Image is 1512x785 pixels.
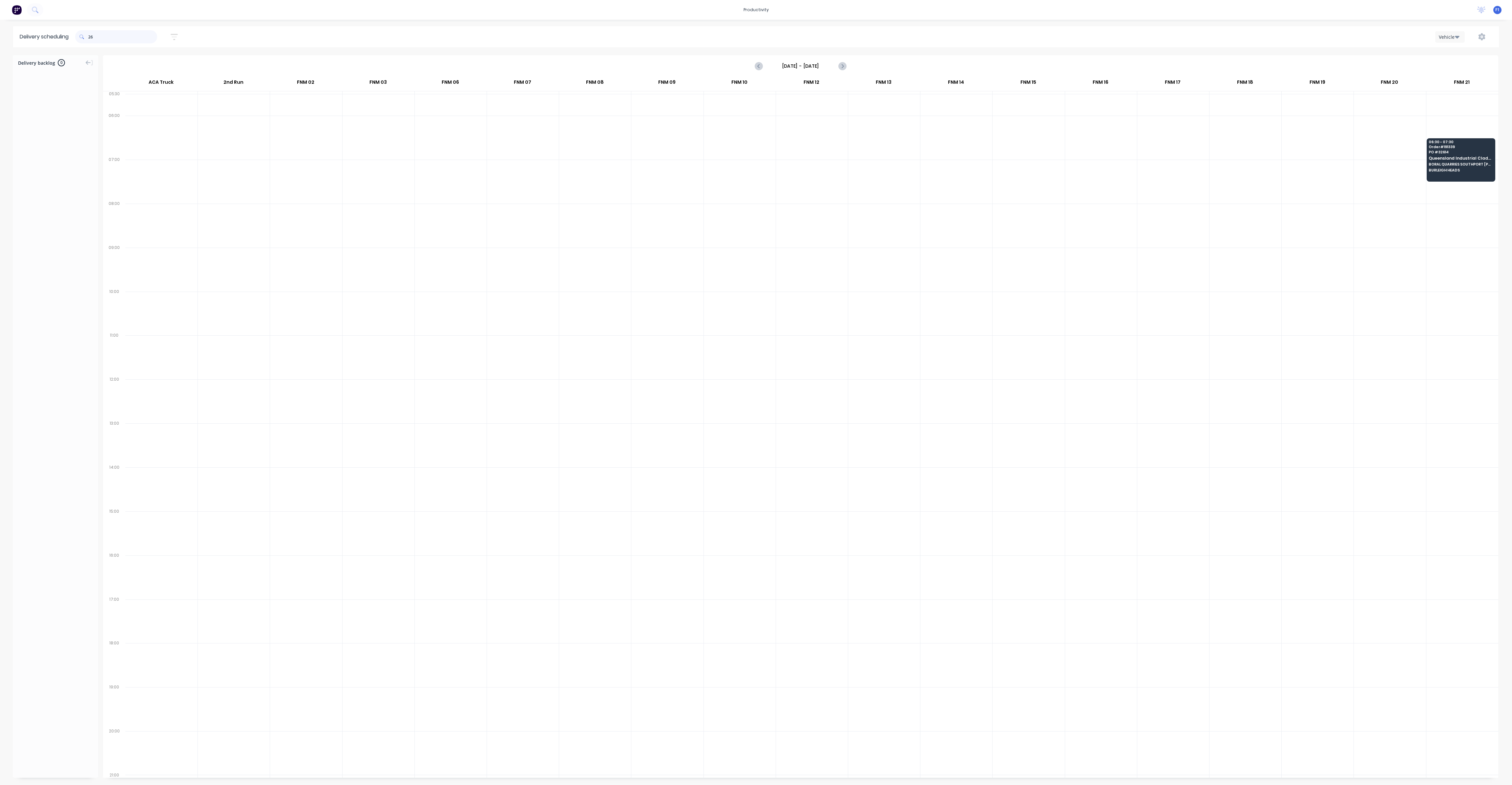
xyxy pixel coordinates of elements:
div: 06:00 [103,112,125,156]
span: Delivery backlog [18,59,55,66]
div: FNM 07 [487,77,558,91]
div: Vehicle [1439,34,1458,40]
div: FNM 03 [342,77,414,91]
div: 10:00 [103,288,125,332]
div: 19:00 [103,683,125,727]
img: Factory [12,5,22,15]
div: 20:00 [103,727,125,771]
div: ACA Truck [125,77,197,91]
span: 06:30 - 07:30 [1429,140,1492,144]
div: FNM 17 [1137,77,1209,91]
div: FNM 09 [631,77,703,91]
span: F1 [1495,7,1500,13]
div: 08:00 [103,200,125,244]
div: FNM 13 [848,77,920,91]
div: 17:00 [103,595,125,639]
div: 2nd Run [198,77,269,91]
div: FNM 18 [1209,77,1281,91]
div: 15:00 [103,507,125,551]
div: FNM 15 [992,77,1064,91]
div: 05:30 [103,90,125,112]
div: FNM 14 [920,77,992,91]
div: 07:00 [103,156,125,200]
div: 18:00 [103,639,125,683]
span: 0 [58,59,65,66]
div: 21:00 [103,771,125,779]
div: 14:00 [103,463,125,507]
div: 16:00 [103,551,125,595]
div: FNM 02 [270,77,342,91]
span: BORAL QUARRIES SOUTHPORT [PERSON_NAME] [1429,162,1492,166]
div: FNM 08 [559,77,631,91]
div: Delivery scheduling [13,26,75,47]
div: FNM 12 [776,77,848,91]
div: FNM 10 [703,77,775,91]
input: Search for orders [88,30,157,43]
div: 13:00 [103,419,125,463]
div: 09:00 [103,244,125,288]
span: Order # 191339 [1429,145,1492,149]
span: Queensland Industrial Cladding [1429,156,1492,160]
div: 12:00 [103,375,125,419]
div: 11:00 [103,331,125,375]
div: FNM 20 [1354,77,1425,91]
div: FNM 21 [1426,77,1498,91]
div: FNM 06 [414,77,486,91]
div: productivity [740,5,772,15]
span: BURLEIGH HEADS [1429,168,1492,172]
button: Vehicle [1435,31,1465,43]
div: FNM 16 [1064,77,1136,91]
div: FNM 19 [1281,77,1353,91]
span: PO # 32614 [1429,150,1492,154]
